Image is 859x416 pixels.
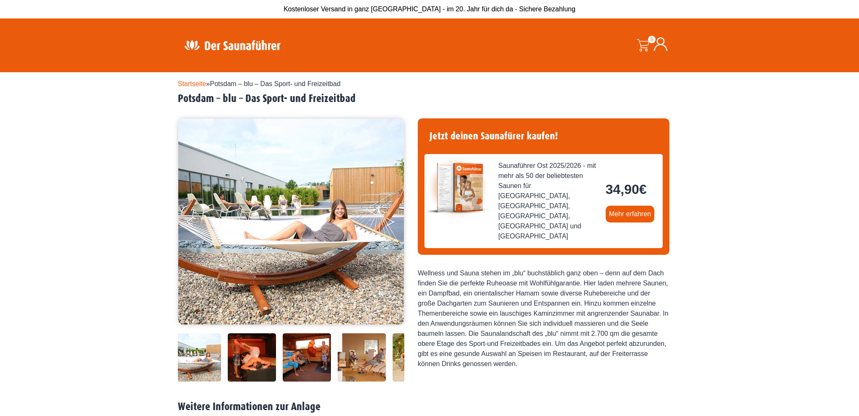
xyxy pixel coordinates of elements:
a: Startseite [178,80,206,87]
div: Wellness und Sauna stehen im „blu“ buchstäblich ganz oben – denn auf dem Dach finden Sie die perf... [418,268,669,369]
span: Saunaführer Ost 2025/2026 - mit mehr als 50 der beliebtesten Saunen für [GEOGRAPHIC_DATA], [GEOGR... [498,161,599,241]
a: Mehr erfahren [606,206,655,222]
button: Next [386,213,407,234]
img: der-saunafuehrer-2025-ost.jpg [424,154,492,221]
button: Previous [187,213,208,234]
span: 0 [648,36,656,43]
h4: Jetzt deinen Saunafürer kaufen! [424,125,663,147]
bdi: 34,90 [606,182,647,197]
span: » [178,80,341,87]
span: € [639,182,647,197]
h2: Potsdam – blu – Das Sport- und Freizeitbad [178,92,681,105]
span: Kostenloser Versand in ganz [GEOGRAPHIC_DATA] - im 20. Jahr für dich da - Sichere Bezahlung [284,5,575,13]
span: Potsdam – blu – Das Sport- und Freizeitbad [210,80,341,87]
h2: Weitere Informationen zur Anlage [178,400,681,413]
